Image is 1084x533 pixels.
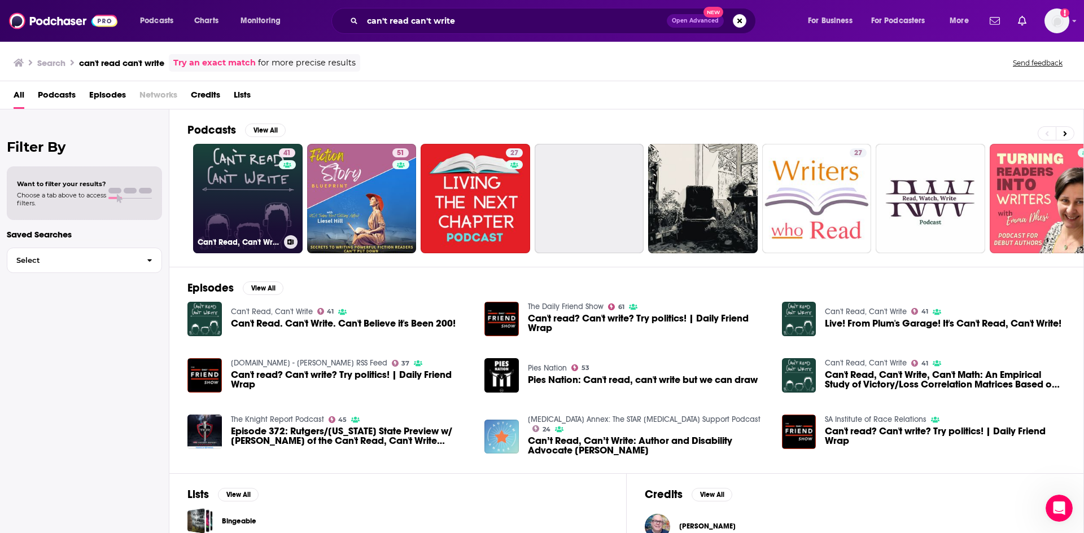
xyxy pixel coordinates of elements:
a: 37 [392,360,410,367]
span: Can't Read. Can't Write. Can't Believe it's Been 200! [231,319,456,328]
img: Pies Nation: Can't read, can't write but we can draw [484,358,519,393]
button: Open AdvancedNew [667,14,724,28]
span: Choose a tab above to access filters. [17,191,106,207]
a: CreditsView All [645,487,732,501]
a: Episodes [89,86,126,109]
h3: Search [37,58,65,68]
a: Live! From Plum's Garage! It's Can't Read, Can't Write! [825,319,1061,328]
a: The Daily Friend Show [528,302,604,311]
a: 27 [506,148,523,157]
span: For Podcasters [871,13,925,29]
span: 41 [921,309,928,314]
a: 27 [421,144,530,253]
span: 37 [401,361,409,366]
a: Pies Nation: Can't read, can't write but we can draw [528,375,758,385]
a: Show notifications dropdown [1013,11,1031,30]
span: For Business [808,13,853,29]
span: Networks [139,86,177,109]
span: Credits [191,86,220,109]
button: View All [245,124,286,137]
h2: Lists [187,487,209,501]
button: open menu [132,12,188,30]
a: SA Institute of Race Relations [825,415,926,424]
button: View All [692,488,732,501]
span: Open Advanced [672,18,719,24]
h3: can't read can't write [79,58,164,68]
span: Can't read? Can't write? Try politics! | Daily Friend Wrap [231,370,471,389]
button: Send feedback [1009,58,1066,68]
span: [PERSON_NAME] [679,522,736,531]
a: EpisodesView All [187,281,283,295]
button: View All [218,488,259,501]
img: Can't read? Can't write? Try politics! | Daily Friend Wrap [187,358,222,393]
a: ListsView All [187,487,259,501]
a: Charts [187,12,225,30]
a: Show notifications dropdown [985,11,1004,30]
a: Can't Read, Can't Write, Can't Math: An Empirical Study of Victory/Loss Correlation Matrices Base... [825,370,1065,389]
img: Episode 372: Rutgers/Michigan State Preview w/ Mike Jones of the Can't Read, Can't Write Podcast! [187,415,222,449]
span: 41 [283,148,291,159]
span: 41 [327,309,334,314]
span: Want to filter your results? [17,180,106,188]
span: Episode 372: Rutgers/[US_STATE] State Preview w/ [PERSON_NAME] of the Can't Read, Can't Write Pod... [231,426,471,446]
img: Podchaser - Follow, Share and Rate Podcasts [9,10,117,32]
span: Monitoring [241,13,281,29]
button: open menu [864,12,942,30]
span: Podcasts [140,13,173,29]
a: PodcastsView All [187,123,286,137]
a: 41Can't Read, Can't Write [193,144,303,253]
h2: Filter By [7,139,162,155]
a: 45 [329,416,347,423]
img: Live! From Plum's Garage! It's Can't Read, Can't Write! [782,302,816,336]
a: 41 [317,308,334,315]
a: 51 [307,144,417,253]
a: Can't read? Can't write? Try politics! | Daily Friend Wrap [484,302,519,336]
button: Select [7,248,162,273]
span: 51 [397,148,404,159]
span: All [14,86,24,109]
span: 61 [618,305,624,310]
a: Try an exact match [173,56,256,69]
p: Saved Searches [7,229,162,240]
img: Can’t Read, Can’t Write: Author and Disability Advocate Michael Jacques [484,420,519,454]
span: 27 [854,148,862,159]
span: Select [7,257,138,264]
a: Can't read? Can't write? Try politics! | Daily Friend Wrap [825,426,1065,446]
a: 41 [911,360,928,367]
a: Episode 372: Rutgers/Michigan State Preview w/ Mike Jones of the Can't Read, Can't Write Podcast! [231,426,471,446]
iframe: Intercom live chat [1046,495,1073,522]
a: Can't read? Can't write? Try politics! | Daily Friend Wrap [528,314,768,333]
img: Can't Read, Can't Write, Can't Math: An Empirical Study of Victory/Loss Correlation Matrices Base... [782,358,816,393]
button: Show profile menu [1044,8,1069,33]
h2: Credits [645,487,683,501]
button: View All [243,281,283,295]
h2: Podcasts [187,123,236,137]
a: The Knight Report Podcast [231,415,324,424]
span: More [950,13,969,29]
a: Bingeable [222,515,256,527]
a: iono.fm - Francois Retief RSS Feed [231,358,387,368]
a: Can't Read, Can't Write [231,307,313,316]
button: open menu [233,12,295,30]
img: Can't Read. Can't Write. Can't Believe it's Been 200! [187,302,222,336]
span: Lists [234,86,251,109]
a: 53 [571,364,589,371]
a: 41 [911,308,928,315]
img: Can't read? Can't write? Try politics! | Daily Friend Wrap [782,415,816,449]
a: 41 [279,148,295,157]
a: 27 [850,148,867,157]
button: open menu [942,12,983,30]
a: 24 [532,425,550,432]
